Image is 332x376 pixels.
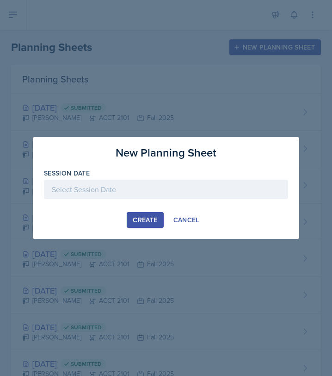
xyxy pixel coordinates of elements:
[44,169,90,178] label: Session Date
[127,212,163,228] button: Create
[116,144,216,161] h3: New Planning Sheet
[167,212,205,228] button: Cancel
[173,216,199,224] div: Cancel
[133,216,157,224] div: Create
